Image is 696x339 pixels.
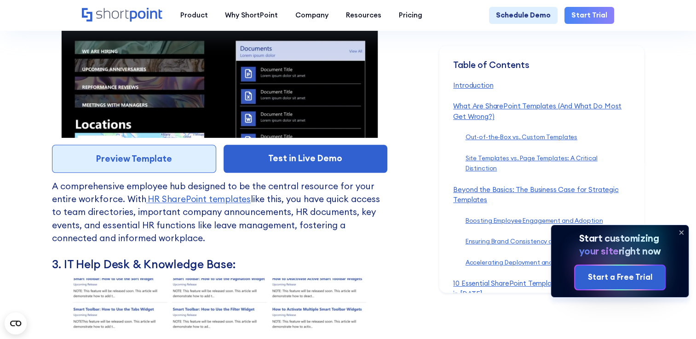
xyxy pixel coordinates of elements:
[453,186,618,205] a: Beyond the Basics: The Business Case for Strategic Templates‍
[287,7,337,24] a: Company
[466,134,577,141] a: Out-of-the-Box vs. Custom Templates‍
[466,217,603,225] a: Boosting Employee Engagement and Adoption‍
[466,259,620,266] a: Accelerating Deployment and Reducing IT Overhead‍
[650,295,696,339] iframe: Chat Widget
[466,238,598,246] a: Ensuring Brand Consistency and Governance‍
[575,266,664,290] a: Start a Free Trial
[453,60,630,80] div: Table of Contents ‍
[146,193,250,204] a: HR SharePoint templates
[172,7,217,24] a: Product
[5,312,27,334] button: Open CMP widget
[399,10,422,21] div: Pricing
[390,7,431,24] a: Pricing
[489,7,558,24] a: Schedule Demo
[466,154,598,173] a: Site Templates vs. Page Templates: A Critical Distinction‍
[453,81,493,90] a: Introduction‍
[225,10,278,21] div: Why ShortPoint
[564,7,614,24] a: Start Trial
[180,10,207,21] div: Product
[52,258,387,271] h3: 3. IT Help Desk & Knowledge Base:
[650,295,696,339] div: Widget de chat
[52,180,387,258] p: A comprehensive employee hub designed to be the central resource for your entire workforce. With ...
[453,279,628,299] a: 10 Essential SharePoint Templates Your Intranet Needs in [DATE]‍
[295,10,328,21] div: Company
[52,145,216,173] a: Preview Template
[216,7,287,24] a: Why ShortPoint
[337,7,390,24] a: Resources
[346,10,381,21] div: Resources
[224,145,387,173] a: Test in Live Demo
[588,271,652,283] div: Start a Free Trial
[453,102,621,121] a: What Are SharePoint Templates (And What Do Most Get Wrong?)‍
[82,8,163,23] a: Home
